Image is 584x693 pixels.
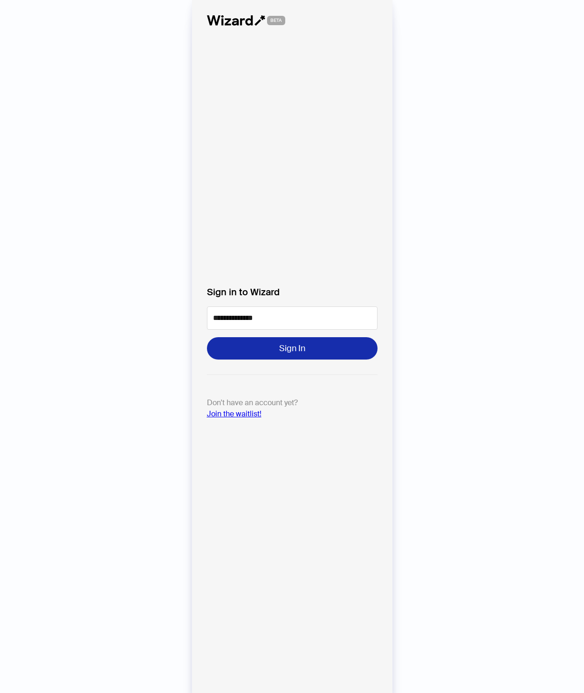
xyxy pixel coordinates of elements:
span: Sign In [279,343,305,354]
p: Don't have an account yet? [207,397,378,420]
span: BETA [267,16,285,25]
a: Join the waitlist! [207,409,261,419]
button: Sign In [207,337,378,360]
label: Sign in to Wizard [207,285,378,299]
